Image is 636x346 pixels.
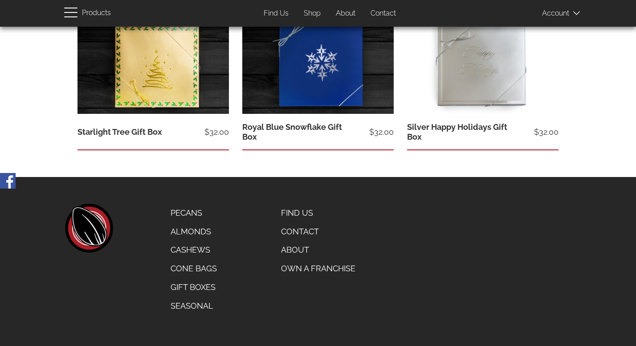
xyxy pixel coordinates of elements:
a: Almonds [164,222,224,241]
a: Cone Bags [164,259,224,278]
a: Silver Happy Holidays Gift Box [407,122,507,141]
img: silver-happy-holidays-box.jpg [407,14,559,115]
a: About [274,241,362,259]
span: Products [82,7,111,20]
a: Find Us [257,5,295,22]
a: Shop [297,5,327,22]
a: Contact [274,222,362,241]
a: Pecans [164,204,224,222]
a: Royal Blue Snowflake Gift Box [242,122,342,141]
a: Starlight Tree Gift Box [77,127,162,137]
a: home [64,204,113,253]
a: Cashews [164,241,224,259]
a: Find Us [274,204,362,222]
img: starlight-tree-black-background_0.jpg [77,14,229,115]
a: Gift Boxes [164,278,224,297]
a: Contact [364,5,403,22]
a: Seasonal [164,297,224,315]
img: royal-blue-snowflake-box-black-background.jpg [242,14,394,115]
a: Own a Franchise [274,259,362,278]
a: About [329,5,362,22]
